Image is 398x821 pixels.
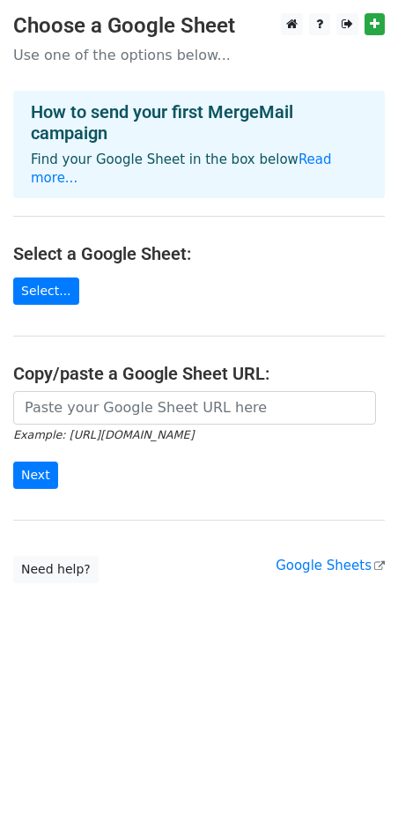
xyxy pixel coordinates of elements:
h4: Select a Google Sheet: [13,243,385,264]
a: Google Sheets [276,558,385,573]
a: Read more... [31,152,332,186]
small: Example: [URL][DOMAIN_NAME] [13,428,194,441]
p: Find your Google Sheet in the box below [31,151,367,188]
h4: How to send your first MergeMail campaign [31,101,367,144]
h4: Copy/paste a Google Sheet URL: [13,363,385,384]
input: Paste your Google Sheet URL here [13,391,376,425]
p: Use one of the options below... [13,46,385,64]
input: Next [13,462,58,489]
h3: Choose a Google Sheet [13,13,385,39]
a: Need help? [13,556,99,583]
a: Select... [13,277,79,305]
